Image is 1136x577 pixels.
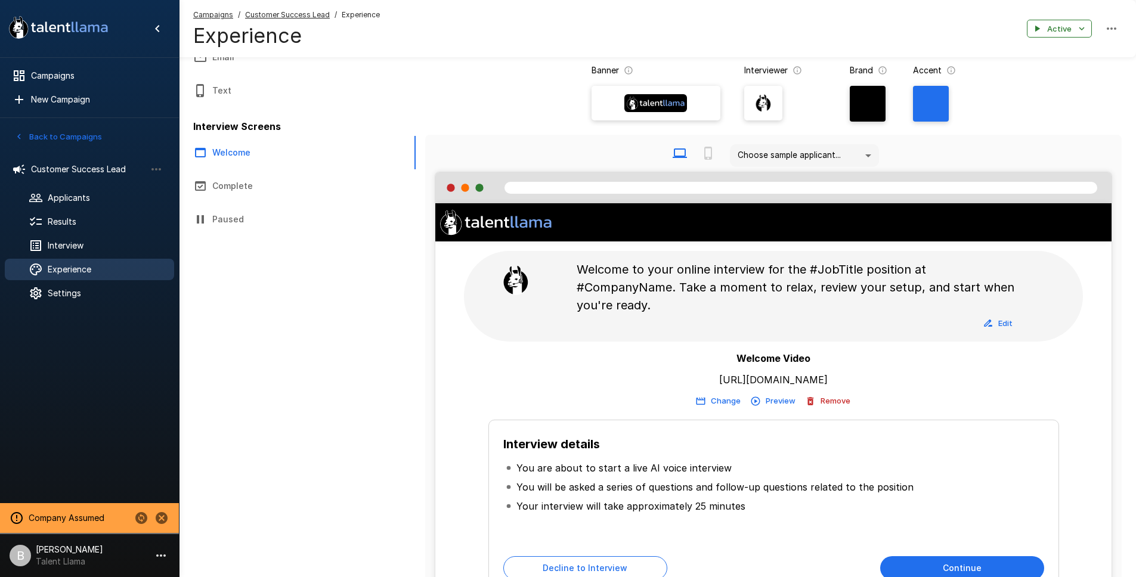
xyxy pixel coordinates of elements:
button: Active [1027,20,1092,38]
p: Banner [592,64,619,76]
u: Customer Success Lead [245,10,330,19]
img: Company Logo [435,205,556,240]
p: You are about to start a live AI voice interview [516,461,732,475]
img: llama_clean.png [754,94,772,112]
button: Remove [803,392,853,410]
svg: The background color for branded interviews and emails. It should be a color that complements you... [878,66,887,75]
button: Welcome [179,136,394,169]
p: Your interview will take approximately 25 minutes [516,499,745,513]
span: Experience [342,9,380,21]
img: Banner Logo [624,94,687,112]
button: Paused [179,203,394,236]
p: Accent [913,64,942,76]
p: [URL][DOMAIN_NAME] [719,373,828,387]
button: Email [179,41,394,74]
button: Preview [748,392,798,410]
button: Edit [979,314,1017,333]
svg: The primary color for buttons in branded interviews and emails. It should be a color that complem... [946,66,956,75]
div: Choose sample applicant... [730,144,879,167]
p: Welcome to your online interview for the #JobTitle position at #CompanyName. Take a moment to rel... [577,260,1022,314]
b: Welcome Video [736,352,810,364]
p: You will be asked a series of questions and follow-up questions related to the position [516,480,914,494]
u: Campaigns [193,10,233,19]
b: Interview details [503,437,600,451]
svg: The banner version of your logo. Using your logo will enable customization of brand and accent co... [624,66,633,75]
p: Brand [850,64,873,76]
p: Interviewer [744,64,788,76]
label: Banner Logo [592,86,720,120]
button: Change [694,392,744,410]
button: Complete [179,169,394,203]
img: llama_clean.png [501,265,531,295]
h4: Experience [193,23,380,48]
svg: The image that will show next to questions in your candidate interviews. It must be square and at... [793,66,802,75]
span: / [335,9,337,21]
button: Text [179,74,394,107]
span: / [238,9,240,21]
